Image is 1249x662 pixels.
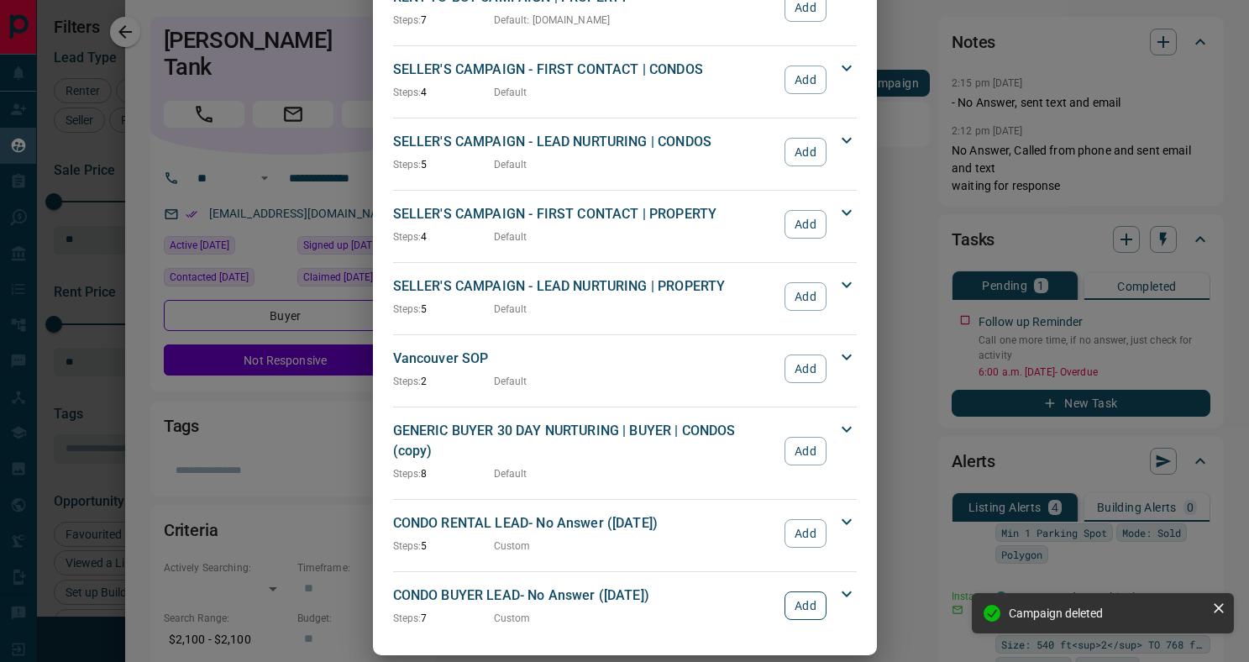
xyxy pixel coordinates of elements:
[494,229,527,244] p: Default
[393,85,494,100] p: 4
[393,611,494,626] p: 7
[393,466,494,481] p: 8
[494,13,611,28] p: Default : [DOMAIN_NAME]
[393,302,494,317] p: 5
[393,582,857,629] div: CONDO BUYER LEAD- No Answer ([DATE])Steps:7CustomAdd
[785,66,826,94] button: Add
[393,132,777,152] p: SELLER'S CAMPAIGN - LEAD NURTURING | CONDOS
[393,14,422,26] span: Steps:
[1009,607,1205,620] div: Campaign deleted
[785,519,826,548] button: Add
[494,157,527,172] p: Default
[393,539,494,554] p: 5
[393,159,422,171] span: Steps:
[393,229,494,244] p: 4
[393,157,494,172] p: 5
[393,13,494,28] p: 7
[785,437,826,465] button: Add
[393,60,777,80] p: SELLER'S CAMPAIGN - FIRST CONTACT | CONDOS
[494,374,527,389] p: Default
[785,210,826,239] button: Add
[393,87,422,98] span: Steps:
[494,611,531,626] p: Custom
[393,129,857,176] div: SELLER'S CAMPAIGN - LEAD NURTURING | CONDOSSteps:5DefaultAdd
[494,302,527,317] p: Default
[393,540,422,552] span: Steps:
[393,56,857,103] div: SELLER'S CAMPAIGN - FIRST CONTACT | CONDOSSteps:4DefaultAdd
[393,201,857,248] div: SELLER'S CAMPAIGN - FIRST CONTACT | PROPERTYSteps:4DefaultAdd
[785,355,826,383] button: Add
[393,586,777,606] p: CONDO BUYER LEAD- No Answer ([DATE])
[393,510,857,557] div: CONDO RENTAL LEAD- No Answer ([DATE])Steps:5CustomAdd
[393,349,777,369] p: Vancouver SOP
[393,231,422,243] span: Steps:
[393,276,777,297] p: SELLER'S CAMPAIGN - LEAD NURTURING | PROPERTY
[785,591,826,620] button: Add
[393,204,777,224] p: SELLER'S CAMPAIGN - FIRST CONTACT | PROPERTY
[393,376,422,387] span: Steps:
[494,539,531,554] p: Custom
[393,418,857,485] div: GENERIC BUYER 30 DAY NURTURING | BUYER | CONDOS (copy)Steps:8DefaultAdd
[393,273,857,320] div: SELLER'S CAMPAIGN - LEAD NURTURING | PROPERTYSteps:5DefaultAdd
[393,345,857,392] div: Vancouver SOPSteps:2DefaultAdd
[785,282,826,311] button: Add
[393,303,422,315] span: Steps:
[494,466,527,481] p: Default
[393,374,494,389] p: 2
[393,468,422,480] span: Steps:
[393,612,422,624] span: Steps:
[494,85,527,100] p: Default
[393,513,777,533] p: CONDO RENTAL LEAD- No Answer ([DATE])
[785,138,826,166] button: Add
[393,421,777,461] p: GENERIC BUYER 30 DAY NURTURING | BUYER | CONDOS (copy)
